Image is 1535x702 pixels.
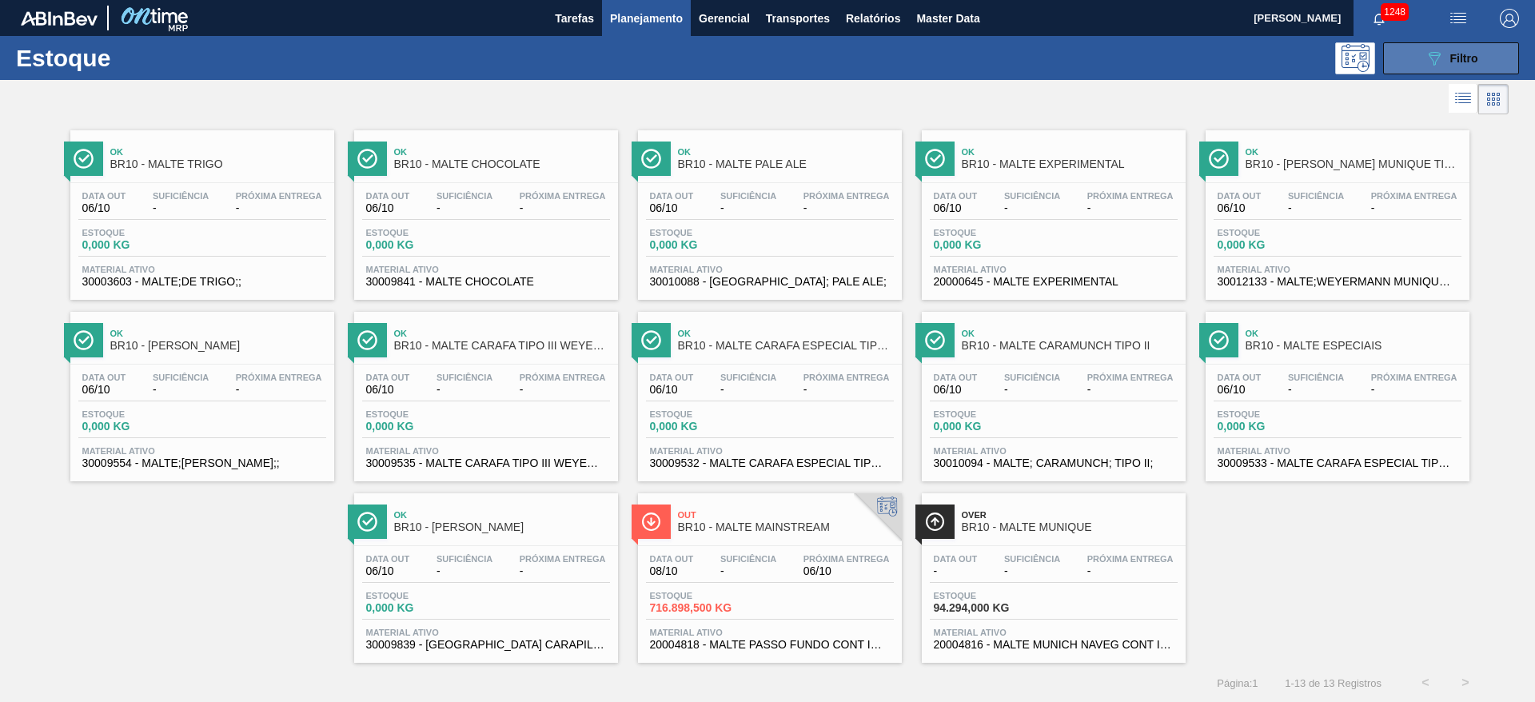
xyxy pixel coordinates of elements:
span: Data out [366,554,410,564]
span: Suficiência [153,373,209,382]
span: - [1288,202,1344,214]
span: BR10 - MALTE PALE ALE [678,158,894,170]
span: Data out [650,554,694,564]
span: BR10 - MALTE MAINSTREAM [678,521,894,533]
span: Gerencial [699,9,750,28]
span: - [720,202,776,214]
span: Data out [650,191,694,201]
span: Próxima Entrega [520,191,606,201]
img: TNhmsLtSVTkK8tSr43FrP2fwEKptu5GPRR3wAAAABJRU5ErkJggg== [21,11,98,26]
span: Estoque [650,409,762,419]
span: Próxima Entrega [803,373,890,382]
span: 1248 [1381,3,1409,21]
span: Data out [934,554,978,564]
span: 30003603 - MALTE;DE TRIGO;; [82,276,322,288]
span: 20004818 - MALTE PASSO FUNDO CONT IMPORT SUP 40% [650,639,890,651]
span: - [720,565,776,577]
span: 0,000 KG [1218,421,1330,433]
span: Estoque [934,591,1046,600]
span: 0,000 KG [650,421,762,433]
a: ÍconeOverBR10 - MALTE MUNIQUEData out-Suficiência-Próxima Entrega-Estoque94.294,000 KGMaterial at... [910,481,1194,663]
img: Ícone [925,512,945,532]
span: 06/10 [934,202,978,214]
span: 06/10 [82,384,126,396]
span: BR10 - MALTE TRIGO [110,158,326,170]
span: Estoque [82,228,194,237]
span: 30009841 - MALTE CHOCOLATE [366,276,606,288]
span: 0,000 KG [934,421,1046,433]
span: Material ativo [650,446,890,456]
span: Estoque [366,591,478,600]
span: Ok [962,147,1178,157]
span: - [153,384,209,396]
span: - [236,384,322,396]
span: Próxima Entrega [520,554,606,564]
span: Master Data [916,9,979,28]
img: Ícone [1209,149,1229,169]
span: 30009532 - MALTE CARAFA ESPECIAL TIPO II WEYERMANN [650,457,890,469]
span: 0,000 KG [366,239,478,251]
span: Material ativo [650,265,890,274]
span: Ok [1246,147,1461,157]
span: Ok [394,510,610,520]
span: 06/10 [82,202,126,214]
span: - [720,384,776,396]
img: Ícone [357,330,377,350]
span: Suficiência [720,373,776,382]
span: Suficiência [153,191,209,201]
img: Logout [1500,9,1519,28]
span: Próxima Entrega [1087,191,1174,201]
button: Filtro [1383,42,1519,74]
span: - [437,565,492,577]
img: Ícone [925,330,945,350]
span: 0,000 KG [934,239,1046,251]
span: 06/10 [803,565,890,577]
img: Ícone [1209,330,1229,350]
span: 0,000 KG [1218,239,1330,251]
span: Suficiência [437,554,492,564]
span: Planejamento [610,9,683,28]
div: Pogramando: nenhum usuário selecionado [1335,42,1375,74]
span: Material ativo [1218,265,1457,274]
span: 08/10 [650,565,694,577]
span: - [520,565,606,577]
img: Ícone [74,330,94,350]
span: BR10 - MALTE CARAFA TIPO III WEYERMANN [394,340,610,352]
span: - [1004,384,1060,396]
span: BR10 - MALTE CORONA [394,521,610,533]
img: Ícone [925,149,945,169]
span: Out [678,510,894,520]
span: - [803,202,890,214]
span: Próxima Entrega [236,373,322,382]
a: ÍconeOkBR10 - MALTE CARAFA TIPO III WEYERMANNData out06/10Suficiência-Próxima Entrega-Estoque0,00... [342,300,626,481]
span: Data out [1218,373,1262,382]
span: Próxima Entrega [520,373,606,382]
span: BR10 - MALTE EXPERIMENTAL [962,158,1178,170]
span: Material ativo [934,265,1174,274]
span: - [437,384,492,396]
span: Material ativo [934,446,1174,456]
span: Próxima Entrega [803,554,890,564]
span: 0,000 KG [82,421,194,433]
span: Suficiência [437,373,492,382]
span: Estoque [650,591,762,600]
span: 30009533 - MALTE CARAFA ESPECIAL TIPO III WEYERMANN [1218,457,1457,469]
span: BR10 - MALTE WEYERMANN CEVADA TORRADA [110,340,326,352]
h1: Estoque [16,49,255,67]
span: Filtro [1450,52,1478,65]
span: Suficiência [437,191,492,201]
div: Visão em Cards [1478,84,1509,114]
span: 06/10 [366,202,410,214]
a: ÍconeOkBR10 - MALTE CHOCOLATEData out06/10Suficiência-Próxima Entrega-Estoque0,000 KGMaterial ati... [342,118,626,300]
a: ÍconeOkBR10 - MALTE CARAMUNCH TIPO IIData out06/10Suficiência-Próxima Entrega-Estoque0,000 KGMate... [910,300,1194,481]
span: Data out [82,373,126,382]
span: 06/10 [650,202,694,214]
span: - [1288,384,1344,396]
span: Suficiência [1288,191,1344,201]
span: Suficiência [1004,191,1060,201]
span: Data out [82,191,126,201]
span: - [1371,202,1457,214]
span: Ok [962,329,1178,338]
span: BR10 - MALTE CARAMUNCH TIPO II [962,340,1178,352]
span: Ok [110,329,326,338]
